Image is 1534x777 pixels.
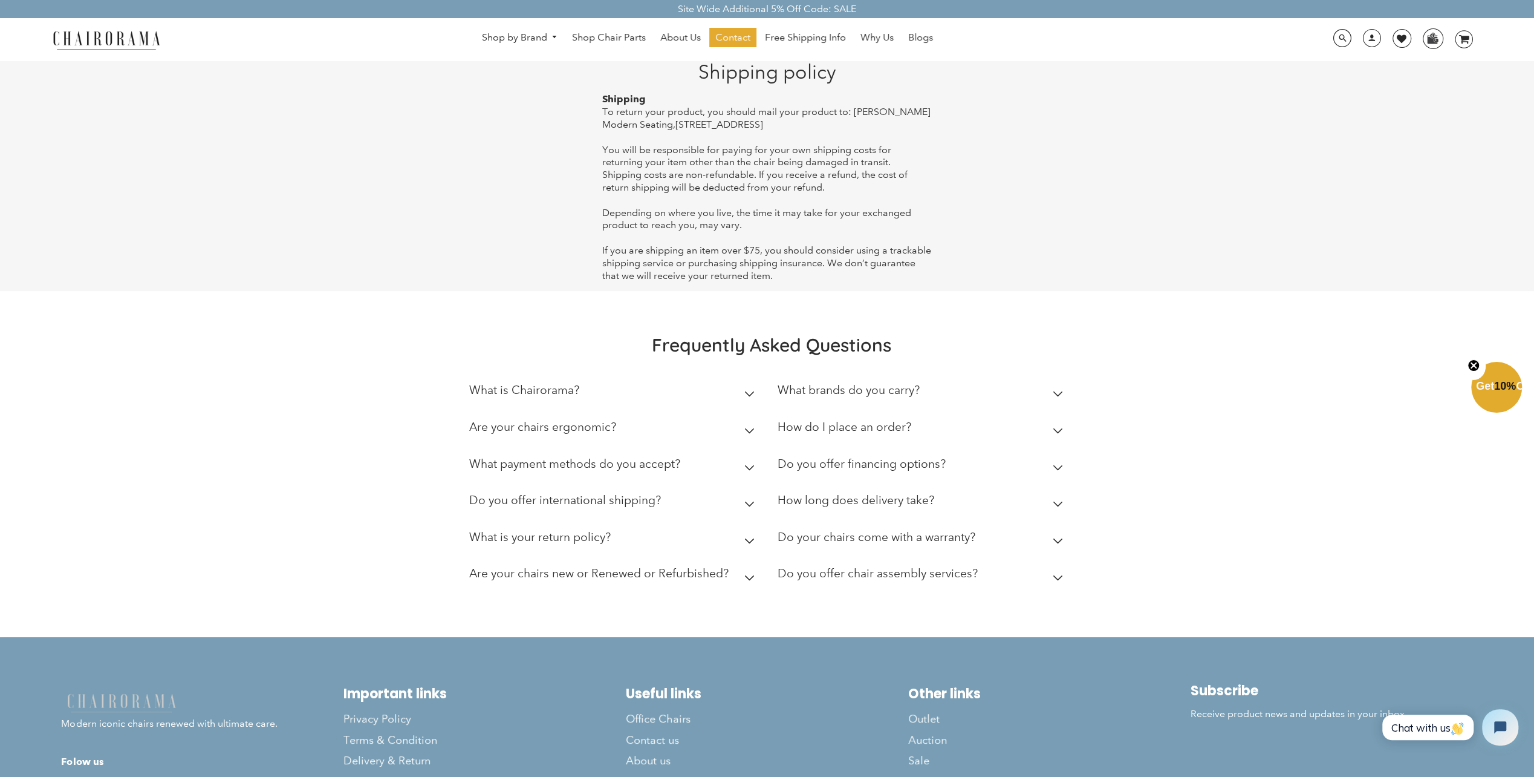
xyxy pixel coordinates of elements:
[46,29,167,50] img: chairorama
[572,31,646,44] span: Shop Chair Parts
[626,733,679,747] span: Contact us
[660,31,701,44] span: About Us
[61,692,182,713] img: chairorama
[626,709,908,729] a: Office Chairs
[343,709,626,729] a: Privacy Policy
[1471,363,1522,414] div: Get10%OffClose teaser
[469,493,661,507] h2: Do you offer international shipping?
[778,493,934,507] h2: How long does delivery take?
[1494,380,1516,392] span: 10%
[778,448,1068,485] summary: Do you offer financing options?
[1461,352,1486,380] button: Close teaser
[469,375,759,411] summary: What is Chairorama?
[469,522,759,559] summary: What is your return policy?
[469,448,759,485] summary: What payment methods do you accept?
[1369,699,1529,756] iframe: Tidio Chat
[778,420,911,434] h2: How do I place an order?
[908,712,940,726] span: Outlet
[602,207,911,231] span: Depending on where you live, the time it may take for your exchanged product to reach you, may vary.
[908,31,933,44] span: Blogs
[778,411,1068,448] summary: How do I place an order?
[61,755,343,769] h4: Folow us
[469,383,579,397] h2: What is Chairorama?
[626,750,908,771] a: About us
[778,383,920,397] h2: What brands do you carry?
[469,333,1074,356] h2: Frequently Asked Questions
[778,485,1068,522] summary: How long does delivery take?
[343,750,626,771] a: Delivery & Return
[715,31,750,44] span: Contact
[343,686,626,702] h2: Important links
[778,457,946,471] h2: Do you offer financing options?
[778,530,975,544] h2: Do your chairs come with a warranty?
[908,754,929,768] span: Sale
[469,420,616,434] h2: Are your chairs ergonomic?
[602,93,646,105] strong: Shipping
[469,530,611,544] h2: What is your return policy?
[908,730,1191,750] a: Auction
[626,712,691,726] span: Office Chairs
[1423,29,1442,47] img: WhatsApp_Image_2024-07-12_at_16.23.01.webp
[469,411,759,448] summary: Are your chairs ergonomic?
[902,28,939,47] a: Blogs
[469,566,729,580] h2: Are your chairs new or Renewed or Refurbished?
[860,31,894,44] span: Why Us
[765,31,846,44] span: Free Shipping Info
[778,566,978,580] h2: Do you offer chair assembly services?
[1476,380,1532,392] span: Get Off
[1191,708,1473,721] p: Receive product news and updates in your inbox
[476,28,564,47] a: Shop by Brand
[709,28,756,47] a: Contact
[778,558,1068,595] summary: Do you offer chair assembly services?
[908,709,1191,729] a: Outlet
[854,28,900,47] a: Why Us
[566,28,652,47] a: Shop Chair Parts
[778,522,1068,559] summary: Do your chairs come with a warranty?
[1191,683,1473,699] h2: Subscribe
[654,28,707,47] a: About Us
[469,485,759,522] summary: Do you offer international shipping?
[343,733,437,747] span: Terms & Condition
[469,457,680,471] h2: What payment methods do you accept?
[908,733,947,747] span: Auction
[626,686,908,702] h2: Useful links
[343,712,411,726] span: Privacy Policy
[908,686,1191,702] h2: Other links
[343,730,626,750] a: Terms & Condition
[759,28,852,47] a: Free Shipping Info
[218,28,1197,50] nav: DesktopNavigation
[602,244,931,281] span: If you are shipping an item over $75, you should consider using a trackable shipping service or p...
[343,754,431,768] span: Delivery & Return
[778,375,1068,411] summary: What brands do you carry?
[602,61,932,84] h1: Shipping policy
[602,106,931,130] span: To return your product, you should mail your product to: [PERSON_NAME] Modern Seating,[STREET_ADD...
[602,144,908,193] span: You will be responsible for paying for your own shipping costs for returning your item other than...
[908,750,1191,771] a: Sale
[469,558,759,595] summary: Are your chairs new or Renewed or Refurbished?
[626,730,908,750] a: Contact us
[626,754,671,768] span: About us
